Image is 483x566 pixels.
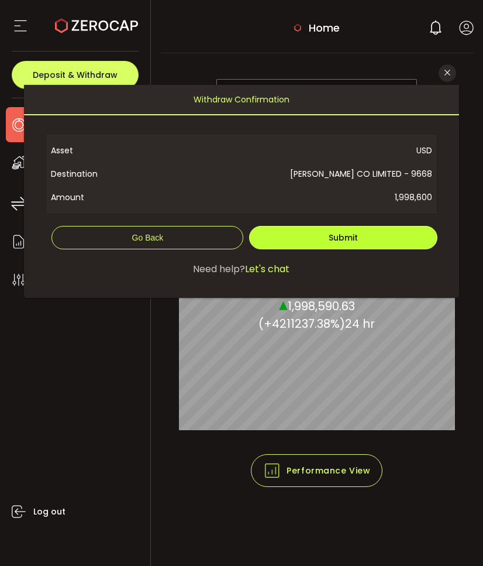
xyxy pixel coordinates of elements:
[51,226,243,249] button: Go Back
[439,64,456,82] button: Close
[125,139,432,162] span: USD
[51,162,125,186] span: Destination
[193,262,245,276] span: Need help?
[329,232,358,243] span: Submit
[249,226,437,249] button: Submit
[125,162,432,186] span: [PERSON_NAME] CO LIMITED - 9668
[51,186,125,209] span: Amount
[132,233,164,242] span: Go Back
[245,262,289,276] span: Let's chat
[194,85,289,114] span: Withdraw Confirmation
[51,139,125,162] span: Asset
[343,440,483,566] iframe: Chat Widget
[24,85,458,298] div: dialog
[125,186,432,209] span: 1,998,600
[343,440,483,566] div: 聊天小工具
